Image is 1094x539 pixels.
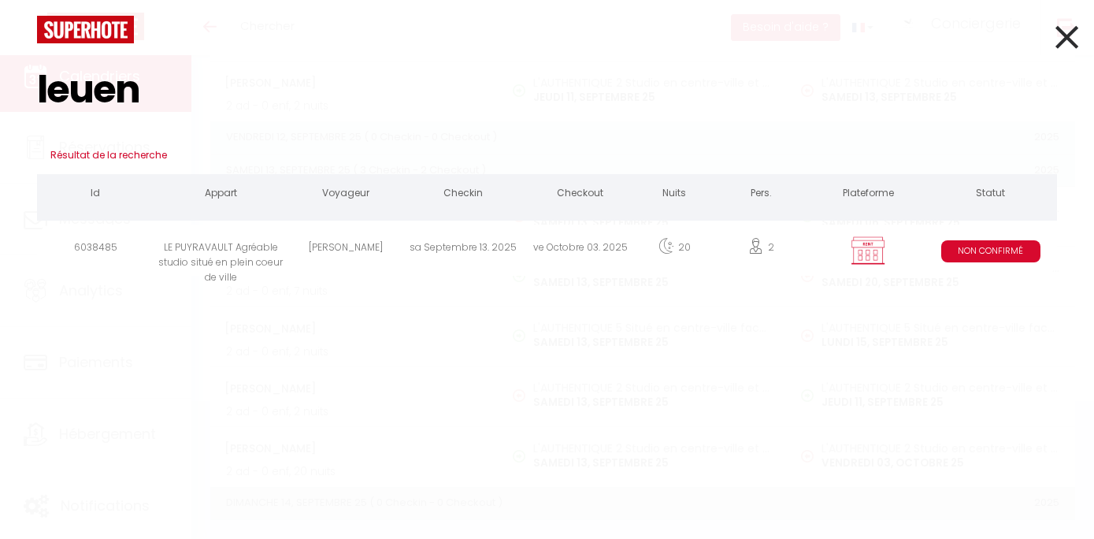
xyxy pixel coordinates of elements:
button: Ouvrir le widget de chat LiveChat [13,6,60,54]
div: 2 [710,225,813,276]
th: Voyageur [287,174,404,217]
div: ve Octobre 03. 2025 [521,225,639,276]
img: rent.png [848,236,888,266]
th: Checkin [404,174,521,217]
div: 20 [639,225,710,276]
th: Plateforme [812,174,924,217]
th: Statut [925,174,1057,217]
th: Id [37,174,154,217]
div: sa Septembre 13. 2025 [404,225,521,276]
img: logo [37,16,134,43]
div: [PERSON_NAME] [287,225,404,276]
th: Pers. [710,174,813,217]
div: 6038485 [37,225,154,276]
th: Nuits [639,174,710,217]
h3: Résultat de la recherche [37,136,1057,174]
input: Tapez pour rechercher... [37,43,1057,136]
th: Appart [154,174,287,217]
div: LE PUYRAVAULT Agréable studio situé en plein coeur de ville [154,225,287,276]
span: Non Confirmé [941,240,1040,262]
th: Checkout [521,174,639,217]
